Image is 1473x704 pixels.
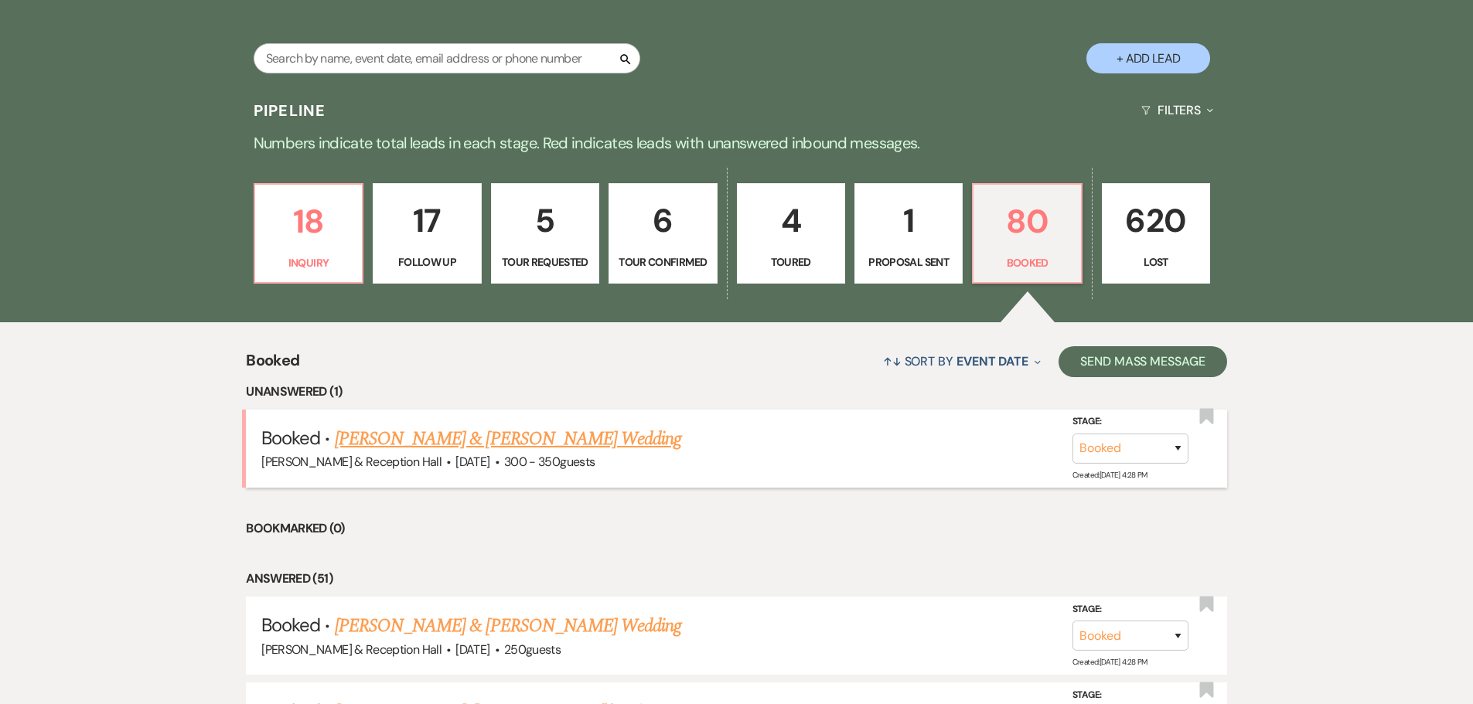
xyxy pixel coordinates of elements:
a: 6Tour Confirmed [609,183,717,284]
span: Booked [261,613,320,637]
button: Sort By Event Date [877,341,1047,382]
span: [DATE] [455,641,489,658]
a: 18Inquiry [254,183,363,284]
span: [PERSON_NAME] & Reception Hall [261,641,442,658]
p: 17 [383,195,471,247]
a: 4Toured [737,183,845,284]
span: Booked [246,349,299,382]
p: Numbers indicate total leads in each stage. Red indicates leads with unanswered inbound messages. [180,131,1294,155]
label: Stage: [1072,413,1188,430]
p: 1 [864,195,953,247]
a: 80Booked [972,183,1082,284]
a: 1Proposal Sent [854,183,963,284]
label: Stage: [1072,601,1188,618]
span: [DATE] [455,454,489,470]
span: 250 guests [504,641,561,658]
p: 6 [619,195,707,247]
p: 4 [747,195,835,247]
li: Answered (51) [246,569,1227,589]
p: 18 [264,196,353,247]
input: Search by name, event date, email address or phone number [254,43,640,73]
li: Unanswered (1) [246,382,1227,402]
a: 17Follow Up [373,183,481,284]
p: Proposal Sent [864,253,953,270]
a: 5Tour Requested [491,183,599,284]
span: Event Date [956,353,1028,369]
button: + Add Lead [1086,43,1210,73]
p: 80 [983,196,1071,247]
a: [PERSON_NAME] & [PERSON_NAME] Wedding [335,612,681,640]
span: ↑↓ [883,353,902,369]
p: Toured [747,253,835,270]
button: Filters [1135,90,1219,131]
button: Send Mass Message [1059,346,1227,377]
p: Tour Confirmed [619,253,707,270]
p: Booked [983,254,1071,271]
p: Inquiry [264,254,353,271]
span: 300 - 350 guests [504,454,595,470]
a: [PERSON_NAME] & [PERSON_NAME] Wedding [335,425,681,453]
p: Tour Requested [501,253,589,270]
span: [PERSON_NAME] & Reception Hall [261,454,442,470]
label: Stage: [1072,687,1188,704]
li: Bookmarked (0) [246,519,1227,539]
p: 5 [501,195,589,247]
span: Created: [DATE] 4:28 PM [1072,470,1147,480]
h3: Pipeline [254,100,326,121]
a: 620Lost [1102,183,1210,284]
span: Created: [DATE] 4:28 PM [1072,657,1147,667]
p: 620 [1112,195,1200,247]
p: Lost [1112,253,1200,270]
p: Follow Up [383,253,471,270]
span: Booked [261,426,320,450]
